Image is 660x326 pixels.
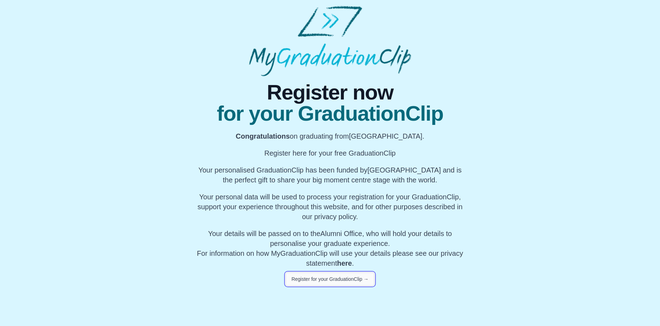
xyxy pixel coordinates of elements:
a: here [337,259,352,267]
span: For information on how MyGraduationClip will use your details please see our privacy statement . [197,230,463,267]
b: Congratulations [236,132,290,140]
span: Your details will be passed on to the , who will hold your details to personalise your graduate e... [208,230,452,247]
p: Your personal data will be used to process your registration for your GraduationClip, support you... [195,192,465,222]
span: for your GraduationClip [195,103,465,124]
p: Register here for your free GraduationClip [195,148,465,158]
img: MyGraduationClip [249,6,411,76]
p: Your personalised GraduationClip has been funded by [GEOGRAPHIC_DATA] and is the perfect gift to ... [195,165,465,185]
span: Alumni Office [320,230,362,237]
button: Register for your GraduationClip → [286,272,375,286]
span: Register now [195,82,465,103]
p: on graduating from [GEOGRAPHIC_DATA]. [195,131,465,141]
